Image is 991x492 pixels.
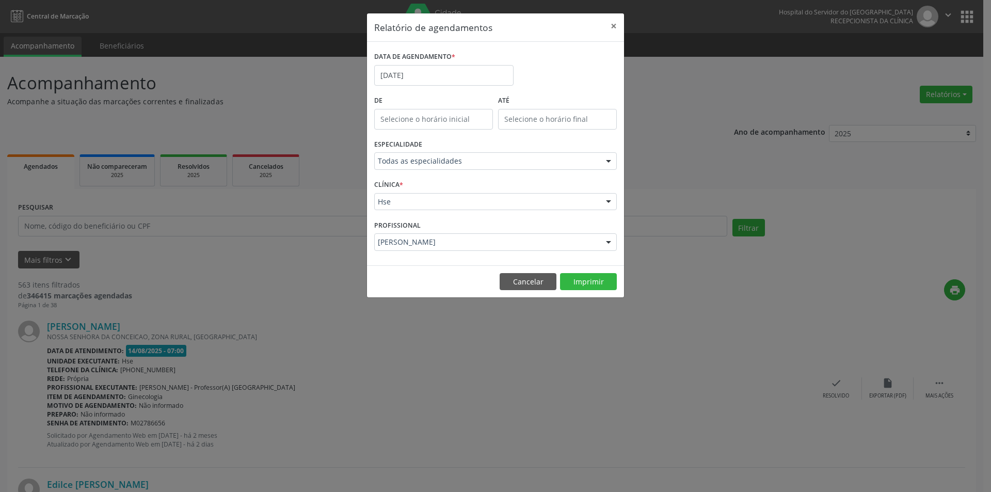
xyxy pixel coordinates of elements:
label: CLÍNICA [374,177,403,193]
button: Close [603,13,624,39]
input: Selecione o horário inicial [374,109,493,130]
button: Imprimir [560,273,617,291]
button: Cancelar [500,273,556,291]
span: Todas as especialidades [378,156,596,166]
label: PROFISSIONAL [374,217,421,233]
input: Selecione uma data ou intervalo [374,65,514,86]
label: DATA DE AGENDAMENTO [374,49,455,65]
h5: Relatório de agendamentos [374,21,492,34]
label: De [374,93,493,109]
label: ESPECIALIDADE [374,137,422,153]
span: Hse [378,197,596,207]
input: Selecione o horário final [498,109,617,130]
label: ATÉ [498,93,617,109]
span: [PERSON_NAME] [378,237,596,247]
